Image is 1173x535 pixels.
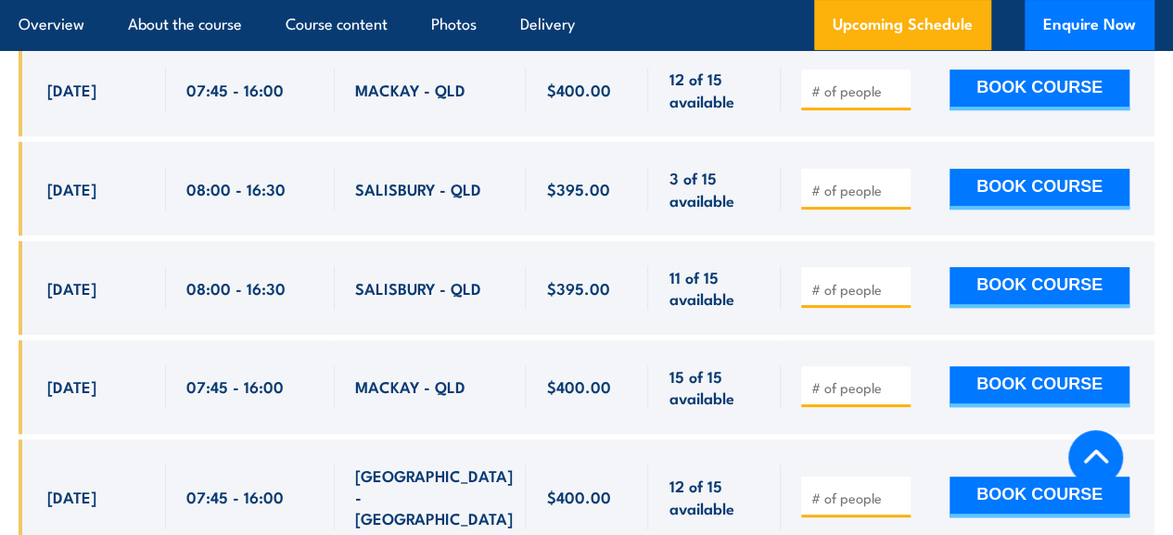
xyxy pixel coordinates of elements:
span: SALISBURY - QLD [355,277,481,299]
span: [DATE] [47,277,96,299]
span: [DATE] [47,79,96,100]
span: 12 of 15 available [669,68,760,111]
span: 07:45 - 16:00 [186,486,284,507]
span: 07:45 - 16:00 [186,79,284,100]
span: $395.00 [546,178,609,199]
span: [DATE] [47,376,96,397]
span: $400.00 [546,486,610,507]
span: 07:45 - 16:00 [186,376,284,397]
span: SALISBURY - QLD [355,178,481,199]
span: 3 of 15 available [669,167,760,210]
span: 15 of 15 available [669,365,760,409]
span: 08:00 - 16:30 [186,277,286,299]
button: BOOK COURSE [950,366,1129,407]
span: MACKAY - QLD [355,79,465,100]
span: [DATE] [47,486,96,507]
span: 12 of 15 available [669,475,760,518]
button: BOOK COURSE [950,169,1129,210]
button: BOOK COURSE [950,267,1129,308]
span: 08:00 - 16:30 [186,178,286,199]
span: [GEOGRAPHIC_DATA] - [GEOGRAPHIC_DATA] [355,465,513,529]
input: # of people [811,82,904,100]
span: $400.00 [546,376,610,397]
span: 11 of 15 available [669,266,760,310]
input: # of people [811,489,904,507]
input: # of people [811,378,904,397]
button: BOOK COURSE [950,70,1129,110]
span: MACKAY - QLD [355,376,465,397]
button: BOOK COURSE [950,477,1129,517]
span: $395.00 [546,277,609,299]
input: # of people [811,280,904,299]
span: $400.00 [546,79,610,100]
span: [DATE] [47,178,96,199]
input: # of people [811,181,904,199]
